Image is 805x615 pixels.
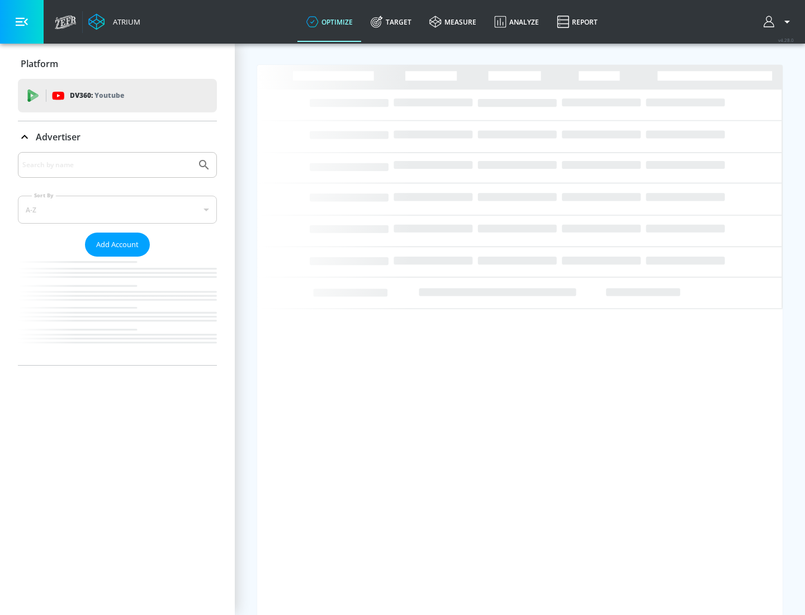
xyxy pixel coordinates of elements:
a: Report [548,2,607,42]
div: Advertiser [18,121,217,153]
div: A-Z [18,196,217,224]
nav: list of Advertiser [18,257,217,365]
span: v 4.28.0 [778,37,794,43]
p: DV360: [70,89,124,102]
a: Target [362,2,420,42]
span: Add Account [96,238,139,251]
div: Advertiser [18,152,217,365]
div: DV360: Youtube [18,79,217,112]
a: measure [420,2,485,42]
button: Add Account [85,233,150,257]
div: Platform [18,48,217,79]
p: Youtube [94,89,124,101]
a: Analyze [485,2,548,42]
p: Advertiser [36,131,80,143]
label: Sort By [32,192,56,199]
p: Platform [21,58,58,70]
a: Atrium [88,13,140,30]
div: Atrium [108,17,140,27]
input: Search by name [22,158,192,172]
a: optimize [297,2,362,42]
